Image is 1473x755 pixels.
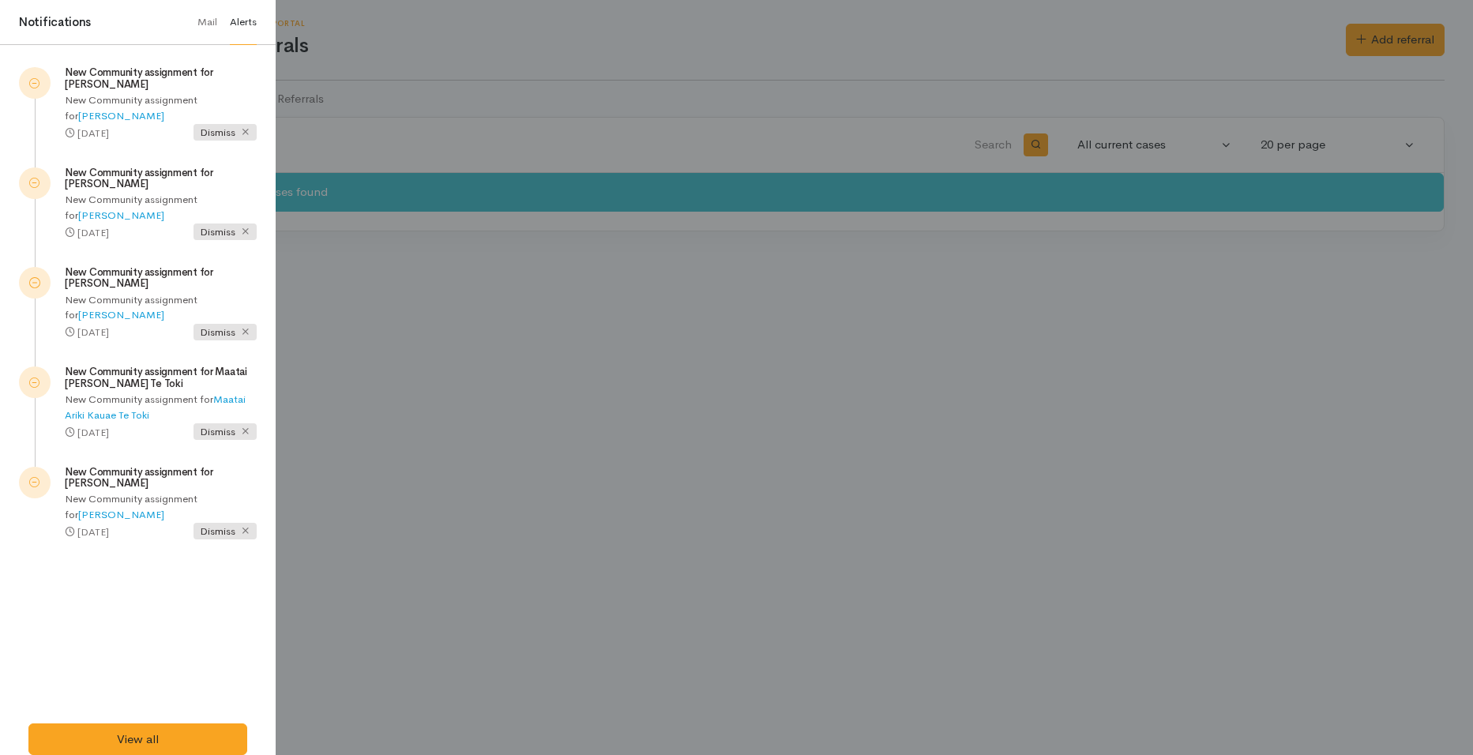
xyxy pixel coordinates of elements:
p: New Community assignment for [65,392,257,423]
h5: New Community assignment for Maatai [PERSON_NAME] Te Toki [65,366,257,389]
time: [DATE] [77,525,109,539]
span: Dismiss [194,324,257,340]
time: [DATE] [77,325,109,339]
a: [PERSON_NAME] [78,508,164,521]
a: Maatai Ariki Kauae Te Toki [65,393,246,422]
p: New Community assignment for [65,92,257,123]
h5: New Community assignment for [PERSON_NAME] [65,267,257,290]
h4: Notifications [19,13,91,32]
span: Dismiss [194,124,257,141]
p: New Community assignment for [65,491,257,522]
h5: New Community assignment for [PERSON_NAME] [65,67,257,90]
a: [PERSON_NAME] [78,308,164,321]
time: [DATE] [77,226,109,239]
h5: New Community assignment for [PERSON_NAME] [65,167,257,190]
span: Dismiss [194,223,257,240]
time: [DATE] [77,126,109,140]
p: New Community assignment for [65,192,257,223]
a: [PERSON_NAME] [78,208,164,222]
span: Dismiss [194,523,257,539]
p: New Community assignment for [65,292,257,323]
span: Dismiss [194,423,257,440]
time: [DATE] [77,426,109,439]
a: [PERSON_NAME] [78,109,164,122]
h5: New Community assignment for [PERSON_NAME] [65,467,257,490]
